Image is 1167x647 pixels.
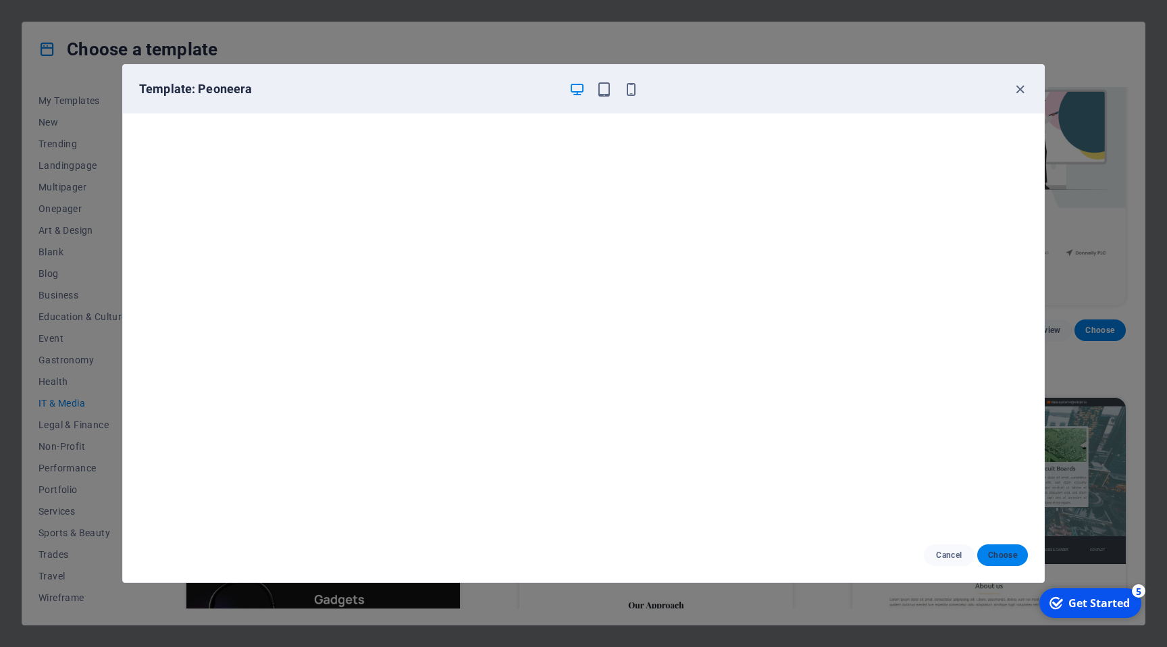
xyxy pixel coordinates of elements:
[7,5,109,35] div: Get Started 5 items remaining, 0% complete
[139,81,558,97] h6: Template: Peoneera
[36,13,98,28] div: Get Started
[977,544,1028,566] button: Choose
[924,544,975,566] button: Cancel
[935,550,964,561] span: Cancel
[988,550,1017,561] span: Choose
[100,1,113,15] div: 5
